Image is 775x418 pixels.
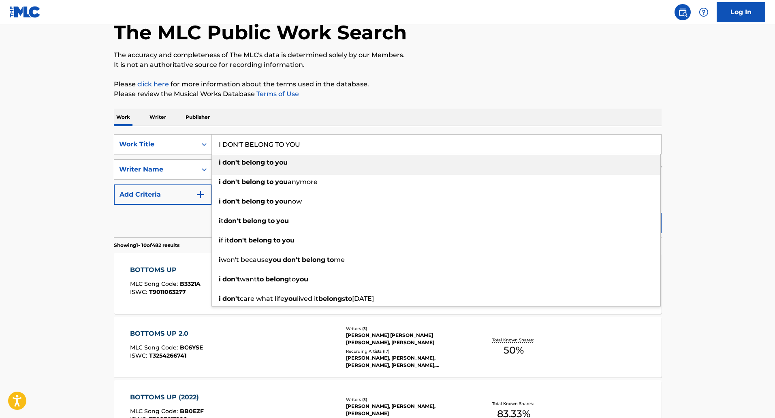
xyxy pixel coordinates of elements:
a: BOTTOMS UPMLC Song Code:B3321AISWC:T9011063277Writers (3)[PERSON_NAME], [PERSON_NAME], [PERSON_NA... [114,253,662,314]
span: MLC Song Code : [130,407,180,415]
p: Total Known Shares: [492,401,536,407]
div: Work Title [119,139,192,149]
strong: you [275,178,288,186]
strong: to [273,236,280,244]
img: search [678,7,687,17]
a: Terms of Use [255,90,299,98]
strong: don't [222,178,240,186]
strong: to [267,159,273,166]
strong: to [267,178,273,186]
div: [PERSON_NAME] [PERSON_NAME] [PERSON_NAME], [PERSON_NAME] [346,332,468,346]
span: now [288,197,302,205]
strong: you [275,197,288,205]
span: lived it [297,295,318,302]
span: anymore [288,178,318,186]
span: MLC Song Code : [130,344,180,351]
div: [PERSON_NAME], [PERSON_NAME], [PERSON_NAME] [346,403,468,417]
strong: belong [302,256,325,264]
p: It is not an authoritative source for recording information. [114,60,662,70]
strong: don't [224,217,241,225]
p: Showing 1 - 10 of 482 results [114,242,179,249]
strong: i [219,159,221,166]
strong: belong [243,217,266,225]
p: Writer [147,109,169,126]
p: Please review the Musical Works Database [114,89,662,99]
strong: to [268,217,275,225]
div: BOTTOMS UP (2022) [130,392,204,402]
strong: don't [222,197,240,205]
strong: you [275,159,288,166]
span: to [289,275,296,283]
strong: you [296,275,308,283]
p: Total Known Shares: [492,337,536,343]
strong: you [284,295,297,302]
div: [PERSON_NAME], [PERSON_NAME], [PERSON_NAME], [PERSON_NAME], [PERSON_NAME] [346,354,468,369]
a: BOTTOMS UP 2.0MLC Song Code:BC6YSEISWC:T3254266741Writers (3)[PERSON_NAME] [PERSON_NAME] [PERSON_... [114,317,662,377]
span: 50 % [504,343,524,358]
img: MLC Logo [10,6,41,18]
a: Log In [717,2,765,22]
form: Search Form [114,134,662,237]
strong: i [219,256,221,264]
span: want [240,275,257,283]
span: t [221,217,224,225]
span: [DATE] [352,295,374,302]
strong: don't [222,159,240,166]
strong: i [219,217,221,225]
strong: belong [265,275,289,283]
div: Writers ( 3 ) [346,326,468,332]
strong: belong [318,295,342,302]
p: The accuracy and completeness of The MLC's data is determined solely by our Members. [114,50,662,60]
span: s [342,295,345,302]
strong: to [345,295,352,302]
strong: to [257,275,264,283]
div: Recording Artists ( 17 ) [346,348,468,354]
span: care what life [240,295,284,302]
div: Writer Name [119,165,192,174]
a: Public Search [675,4,691,20]
strong: to [327,256,334,264]
span: MLC Song Code : [130,280,180,287]
h1: The MLC Public Work Search [114,20,407,45]
span: ISWC : [130,352,149,359]
strong: belong [241,159,265,166]
strong: belong [241,178,265,186]
button: Add Criteria [114,184,212,205]
strong: don't [222,295,240,302]
span: BC6YSE [180,344,203,351]
strong: i [219,236,221,244]
strong: i [219,197,221,205]
p: Please for more information about the terms used in the database. [114,79,662,89]
span: T9011063277 [149,288,186,296]
strong: don't [283,256,300,264]
a: click here [137,80,169,88]
span: f it [221,236,229,244]
p: Work [114,109,132,126]
strong: i [219,178,221,186]
span: ISWC : [130,288,149,296]
div: Help [696,4,712,20]
strong: i [219,275,221,283]
strong: you [269,256,281,264]
div: BOTTOMS UP 2.0 [130,329,203,339]
div: Writers ( 3 ) [346,397,468,403]
span: T3254266741 [149,352,186,359]
img: 9d2ae6d4665cec9f34b9.svg [196,190,205,199]
span: me [334,256,345,264]
span: BB0EZF [180,407,204,415]
strong: you [282,236,295,244]
img: help [699,7,709,17]
strong: you [276,217,289,225]
strong: don't [229,236,247,244]
strong: i [219,295,221,302]
strong: belong [248,236,272,244]
strong: to [267,197,273,205]
strong: belong [241,197,265,205]
span: won't because [221,256,269,264]
span: B3321A [180,280,201,287]
p: Publisher [183,109,212,126]
div: BOTTOMS UP [130,265,201,275]
strong: don't [222,275,240,283]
